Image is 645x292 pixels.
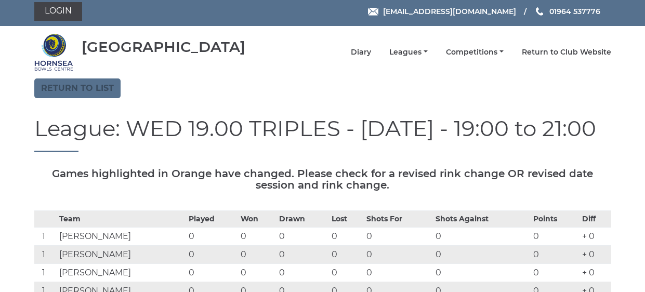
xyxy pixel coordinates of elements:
[34,33,73,72] img: Hornsea Bowls Centre
[34,2,82,21] a: Login
[329,228,364,246] td: 0
[364,264,433,282] td: 0
[329,264,364,282] td: 0
[34,78,121,98] a: Return to list
[522,47,611,57] a: Return to Club Website
[238,228,277,246] td: 0
[238,246,277,264] td: 0
[531,264,580,282] td: 0
[389,47,428,57] a: Leagues
[531,211,580,228] th: Points
[433,228,531,246] td: 0
[329,211,364,228] th: Lost
[534,6,600,17] a: Phone us 01964 537776
[186,211,239,228] th: Played
[34,116,611,152] h1: League: WED 19.00 TRIPLES - [DATE] - 19:00 to 21:00
[580,264,611,282] td: + 0
[531,246,580,264] td: 0
[364,228,433,246] td: 0
[34,168,611,191] h5: Games highlighted in Orange have changed. Please check for a revised rink change OR revised date ...
[433,264,531,282] td: 0
[536,7,543,16] img: Phone us
[277,228,329,246] td: 0
[433,211,531,228] th: Shots Against
[351,47,371,57] a: Diary
[580,211,611,228] th: Diff
[34,246,57,264] td: 1
[186,228,239,246] td: 0
[368,8,378,16] img: Email
[186,246,239,264] td: 0
[186,264,239,282] td: 0
[277,246,329,264] td: 0
[57,211,186,228] th: Team
[34,264,57,282] td: 1
[238,264,277,282] td: 0
[57,228,186,246] td: [PERSON_NAME]
[364,211,433,228] th: Shots For
[580,228,611,246] td: + 0
[57,246,186,264] td: [PERSON_NAME]
[277,264,329,282] td: 0
[329,246,364,264] td: 0
[368,6,516,17] a: Email [EMAIL_ADDRESS][DOMAIN_NAME]
[57,264,186,282] td: [PERSON_NAME]
[34,228,57,246] td: 1
[433,246,531,264] td: 0
[383,7,516,16] span: [EMAIL_ADDRESS][DOMAIN_NAME]
[277,211,329,228] th: Drawn
[82,39,245,55] div: [GEOGRAPHIC_DATA]
[446,47,504,57] a: Competitions
[580,246,611,264] td: + 0
[549,7,600,16] span: 01964 537776
[238,211,277,228] th: Won
[531,228,580,246] td: 0
[364,246,433,264] td: 0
